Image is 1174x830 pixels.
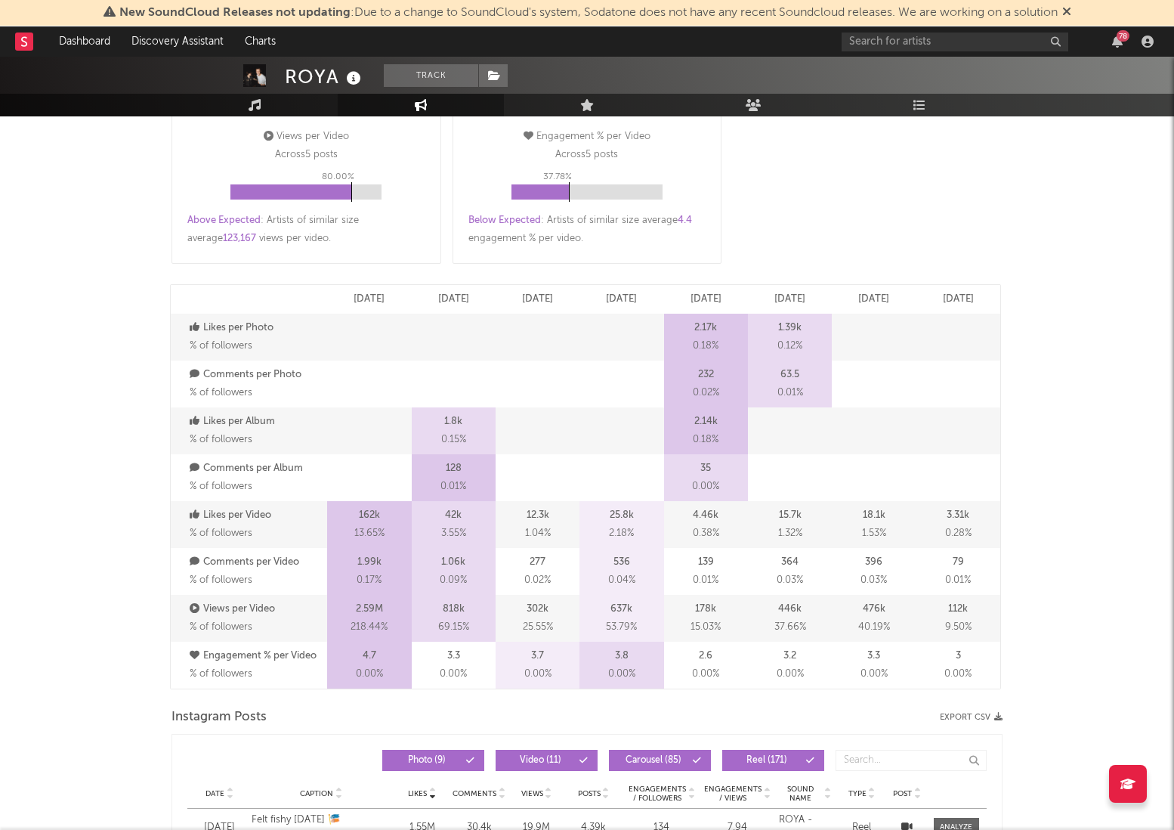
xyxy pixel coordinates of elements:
span: Dismiss [1062,7,1071,19]
p: 79 [953,553,964,571]
p: 818k [443,600,465,618]
span: 37.66 % [774,618,806,636]
p: [DATE] [858,290,889,308]
span: : Due to a change to SoundCloud's system, Sodatone does not have any recent Soundcloud releases. ... [119,7,1058,19]
p: 42k [445,506,462,525]
span: 0.00 % [860,665,888,683]
span: % of followers [190,388,252,398]
p: 35 [700,460,711,478]
span: 25.55 % [523,618,553,636]
p: 476k [863,600,885,618]
span: 0.00 % [692,665,719,683]
p: Likes per Album [190,413,323,431]
p: 139 [698,553,714,571]
div: Engagement % per Video [524,128,650,146]
span: Caption [300,789,333,798]
span: 1.53 % [862,525,886,543]
p: 637k [610,600,632,618]
span: Likes [408,789,427,798]
button: 78 [1112,36,1123,48]
p: [DATE] [438,290,469,308]
span: 0.01 % [945,571,971,590]
p: 3.8 [615,647,629,665]
a: Dashboard [48,26,121,57]
p: 4.7 [363,647,376,665]
span: 0.00 % [440,665,467,683]
p: [DATE] [690,290,721,308]
p: 277 [530,553,545,571]
button: Track [384,64,478,87]
span: 3.55 % [441,525,466,543]
span: Engagements / Views [703,785,762,803]
span: Post [893,789,912,798]
span: 2.18 % [609,525,634,543]
span: 123,167 [223,234,256,243]
p: [DATE] [354,290,385,308]
span: Carousel ( 85 ) [619,756,688,765]
span: 0.15 % [441,431,466,449]
span: 0.02 % [693,384,719,402]
div: ROYA [285,64,365,89]
p: Across 5 posts [275,146,338,164]
p: Comments per Video [190,553,323,571]
span: Below Expected [468,215,541,225]
a: Discovery Assistant [121,26,234,57]
p: 1.8k [444,413,462,431]
p: Across 5 posts [555,146,618,164]
span: 0.01 % [440,478,466,496]
span: Comments [453,789,496,798]
div: : Artists of similar size average engagement % per video . [468,212,706,248]
span: 53.79 % [606,618,637,636]
p: 3.31k [947,506,969,525]
p: 3.3 [867,647,880,665]
span: Date [205,789,224,798]
span: 0.12 % [777,337,802,355]
p: Likes per Photo [190,319,323,337]
p: [DATE] [774,290,805,308]
p: 4.46k [693,506,718,525]
p: 3.7 [531,647,544,665]
span: Video ( 11 ) [505,756,575,765]
span: Instagram Posts [171,708,267,726]
p: 80.00 % [322,168,354,186]
span: 0.01 % [777,384,803,402]
span: 0.00 % [608,665,635,683]
span: 0.09 % [440,571,467,590]
p: 15.7k [779,506,802,525]
div: 78 [1117,30,1129,42]
div: Views per Video [264,128,349,146]
span: 4.4 [678,215,692,225]
span: % of followers [190,575,252,585]
p: 2.14k [694,413,718,431]
p: 364 [781,553,799,571]
p: 3.2 [783,647,796,665]
p: Views per Video [190,600,323,618]
span: 0.03 % [777,571,803,590]
span: 0.01 % [693,571,718,590]
span: 0.00 % [692,478,719,496]
span: 0.18 % [693,431,718,449]
p: 37.78 % [543,168,572,186]
span: 0.00 % [777,665,804,683]
span: 0.28 % [945,525,972,543]
button: Carousel(85) [609,750,711,771]
span: % of followers [190,341,252,351]
p: 396 [865,553,882,571]
p: 1.39k [778,319,802,337]
span: % of followers [190,435,252,444]
p: 12.3k [527,506,549,525]
p: 1.06k [441,553,465,571]
span: % of followers [190,482,252,491]
p: 232 [698,366,714,384]
p: Comments per Photo [190,366,323,384]
span: 0.17 % [357,571,382,590]
p: 2.17k [694,319,717,337]
p: 178k [695,600,716,618]
p: 2.59M [356,600,383,618]
p: Comments per Album [190,460,323,478]
span: 0.00 % [524,665,551,683]
p: 128 [446,460,462,478]
p: 3 [956,647,961,665]
span: % of followers [190,528,252,538]
span: 40.19 % [858,618,890,636]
